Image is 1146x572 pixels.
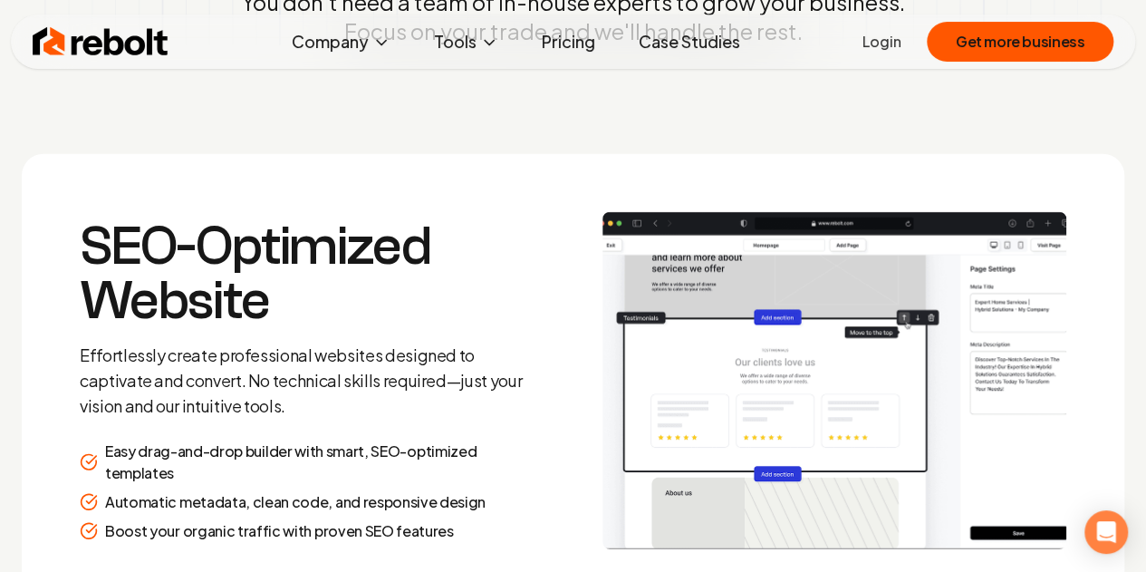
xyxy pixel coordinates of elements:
[277,24,405,60] button: Company
[927,22,1113,62] button: Get more business
[105,441,544,484] p: Easy drag-and-drop builder with smart, SEO-optimized templates
[624,24,755,60] a: Case Studies
[1084,510,1128,554] div: Open Intercom Messenger
[419,24,513,60] button: Tools
[527,24,610,60] a: Pricing
[33,24,169,60] img: Rebolt Logo
[105,520,454,542] p: Boost your organic traffic with proven SEO features
[602,212,1067,549] img: How it works
[80,343,544,419] p: Effortlessly create professional websites designed to captivate and convert. No technical skills ...
[862,31,901,53] a: Login
[105,491,486,513] p: Automatic metadata, clean code, and responsive design
[80,219,544,328] h3: SEO-Optimized Website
